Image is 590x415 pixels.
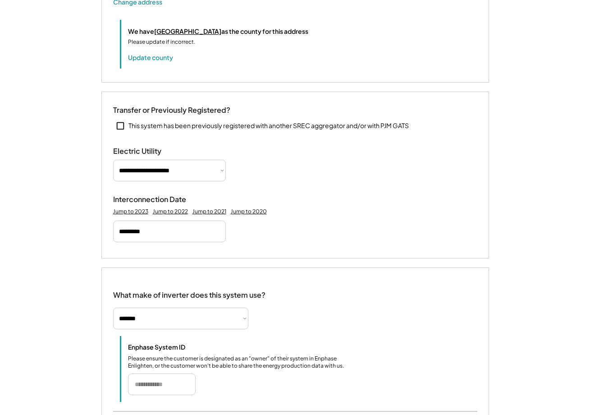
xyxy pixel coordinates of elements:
div: Electric Utility [113,147,203,156]
button: Update county [128,53,173,62]
div: Jump to 2023 [113,208,148,215]
div: What make of inverter does this system use? [113,281,265,302]
div: Jump to 2022 [153,208,188,215]
div: Jump to 2021 [192,208,226,215]
div: Please ensure the customer is designated as an "owner" of their system in Enphase Enlighten, or t... [128,355,353,370]
div: Enphase System ID [128,343,218,351]
div: Please update if incorrect. [128,38,195,46]
div: Transfer or Previously Registered? [113,106,230,115]
div: We have as the county for this address [128,27,308,36]
u: [GEOGRAPHIC_DATA] [154,27,221,35]
div: Jump to 2020 [231,208,267,215]
div: Interconnection Date [113,195,203,204]
div: This system has been previously registered with another SREC aggregator and/or with PJM GATS [128,121,409,130]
